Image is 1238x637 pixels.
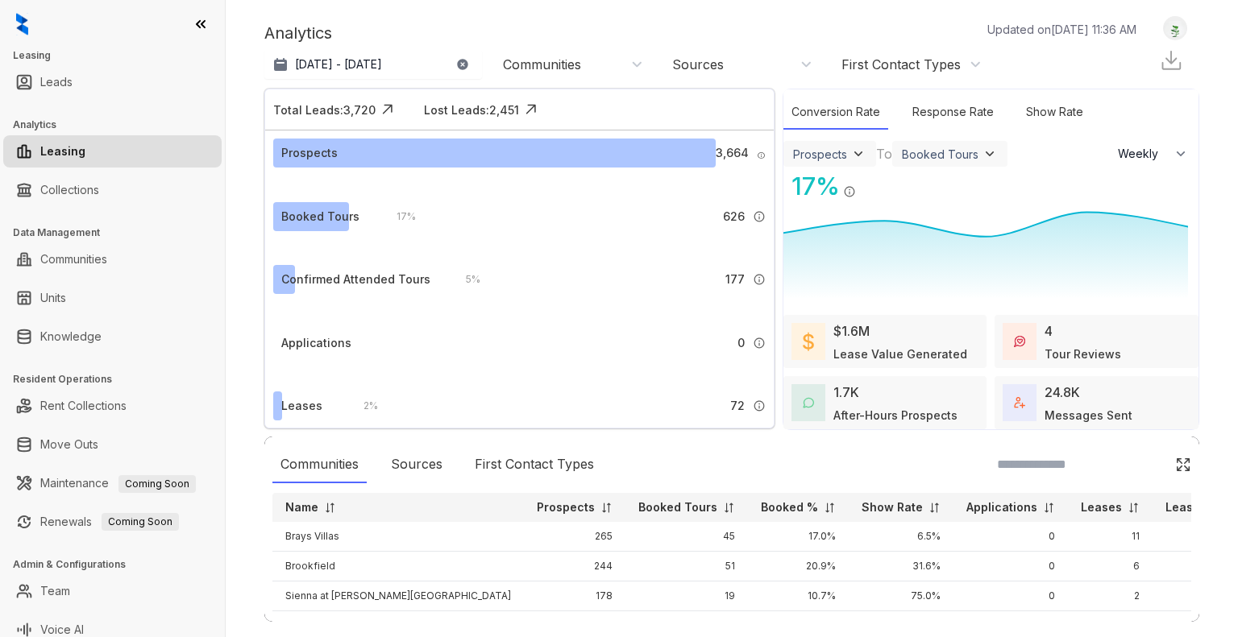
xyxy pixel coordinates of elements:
div: First Contact Types [841,56,961,73]
td: 244 [524,552,625,581]
a: Rent Collections [40,390,127,422]
img: sorting [928,502,941,514]
p: Name [285,499,318,515]
img: sorting [1128,502,1140,514]
img: Download [1159,48,1183,72]
div: Booked Tours [902,147,978,161]
a: Leads [40,66,73,98]
div: 5 % [450,271,480,288]
span: 626 [723,208,745,225]
img: SearchIcon [1141,457,1155,471]
div: Total Leads: 3,720 [273,101,376,118]
li: Move Outs [3,428,222,461]
img: sorting [723,502,735,514]
td: 178 [524,581,625,611]
td: 11 [1068,522,1153,552]
div: Tour Reviews [1045,345,1121,362]
div: Lost Leads: 2,451 [424,101,519,118]
h3: Admin & Configurations [13,557,225,572]
div: 17 % [783,168,840,205]
td: 6 [1068,552,1153,581]
div: Applications [281,334,351,352]
td: 20.9% [748,552,849,581]
img: sorting [600,502,613,514]
img: Info [753,337,766,350]
img: TotalFum [1014,397,1025,408]
div: Leases [281,397,322,415]
td: Brookfield [272,552,524,581]
span: Coming Soon [118,475,196,493]
td: 0 [953,522,1068,552]
a: Move Outs [40,428,98,461]
a: RenewalsComing Soon [40,506,179,538]
img: sorting [1043,502,1055,514]
p: Analytics [264,21,332,45]
img: ViewFilterArrow [982,146,998,162]
div: Messages Sent [1045,407,1132,424]
p: Lease% [1165,499,1211,515]
img: Click Icon [519,97,543,122]
img: Click Icon [1175,457,1191,473]
td: 0 [953,581,1068,611]
div: 4 [1045,321,1053,341]
button: [DATE] - [DATE] [264,50,482,79]
li: Renewals [3,506,222,538]
td: 19 [625,581,748,611]
p: Applications [966,499,1037,515]
div: Communities [272,446,367,483]
img: sorting [324,502,336,514]
img: Info [753,399,766,412]
li: Team [3,575,222,607]
div: 1.7K [833,383,859,402]
div: 17 % [380,208,416,225]
div: Sources [672,56,724,73]
li: Maintenance [3,467,222,499]
li: Communities [3,243,222,275]
li: Leads [3,66,222,98]
h3: Analytics [13,118,225,132]
td: 0 [953,552,1068,581]
td: Sienna at [PERSON_NAME][GEOGRAPHIC_DATA] [272,581,524,611]
img: Info [843,185,856,198]
a: Leasing [40,135,85,168]
h3: Resident Operations [13,372,225,387]
div: $1.6M [833,321,870,341]
h3: Leasing [13,48,225,63]
td: 2 [1068,581,1153,611]
div: Response Rate [904,95,1002,130]
img: Click Icon [376,97,400,122]
p: Leases [1081,499,1122,515]
img: logo [16,13,28,35]
div: First Contact Types [467,446,602,483]
p: Show Rate [862,499,923,515]
p: Prospects [537,499,595,515]
td: 265 [524,522,625,552]
img: ViewFilterArrow [850,146,866,162]
span: 0 [737,334,745,352]
button: Weekly [1108,139,1199,168]
td: 51 [625,552,748,581]
a: Communities [40,243,107,275]
div: Conversion Rate [783,95,888,130]
p: Booked % [761,499,818,515]
img: Info [753,273,766,286]
td: 10.7% [748,581,849,611]
img: AfterHoursConversations [803,397,814,409]
a: Team [40,575,70,607]
span: 72 [730,397,745,415]
img: LeaseValue [803,332,814,351]
div: Lease Value Generated [833,345,967,362]
h3: Data Management [13,225,225,240]
img: Info [757,151,765,159]
div: Communities [503,56,581,73]
span: Weekly [1118,146,1167,162]
div: Show Rate [1018,95,1091,130]
li: Leasing [3,135,222,168]
p: Booked Tours [638,499,717,515]
span: Coming Soon [102,513,179,531]
td: 75.0% [849,581,953,611]
li: Knowledge [3,321,222,353]
img: Click Icon [856,171,880,195]
li: Units [3,282,222,314]
a: Collections [40,174,99,206]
